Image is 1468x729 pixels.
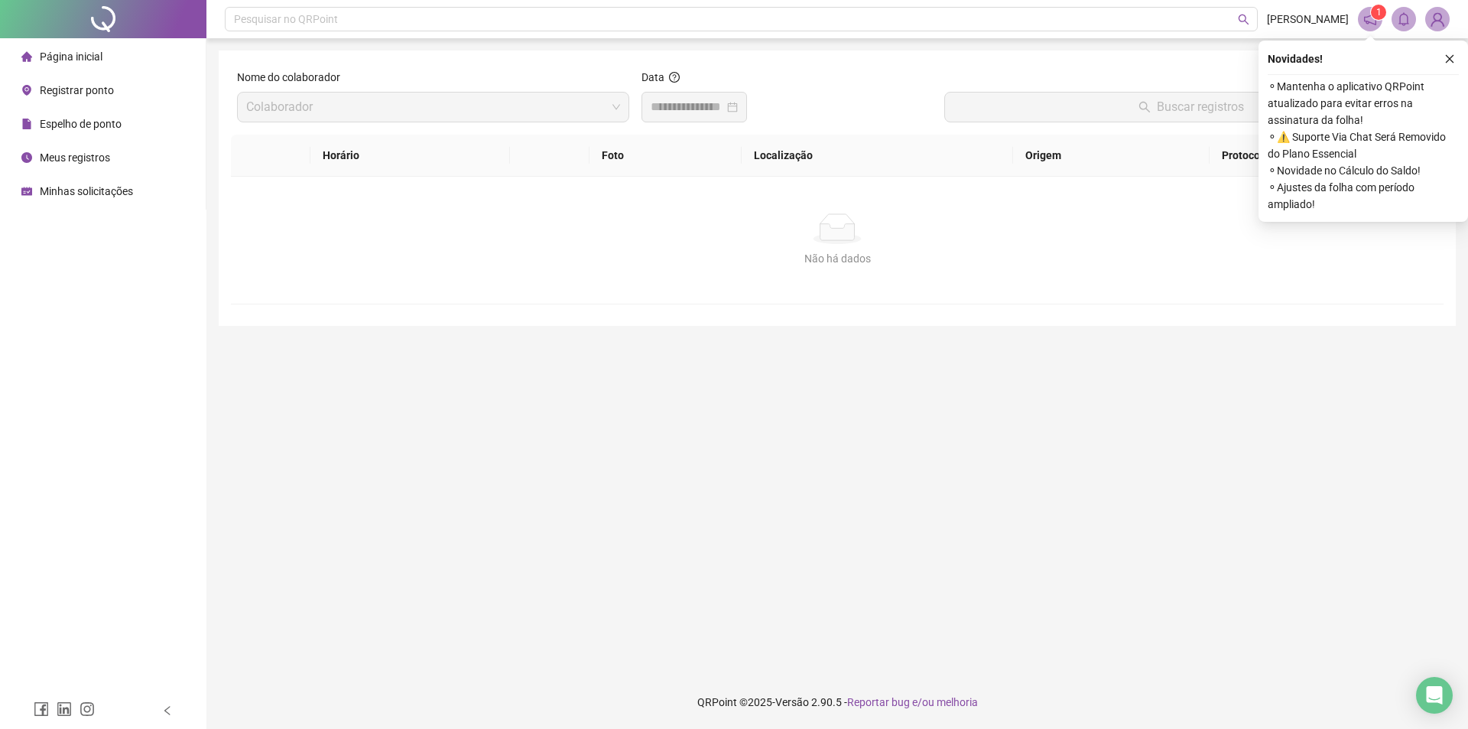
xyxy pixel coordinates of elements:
span: close [1444,54,1455,64]
th: Origem [1013,135,1210,177]
sup: 1 [1371,5,1386,20]
span: left [162,705,173,716]
span: Registrar ponto [40,84,114,96]
span: ⚬ Ajustes da folha com período ampliado! [1268,179,1459,213]
span: linkedin [57,701,72,717]
img: 74656 [1426,8,1449,31]
span: Minhas solicitações [40,185,133,197]
span: facebook [34,701,49,717]
span: Reportar bug e/ou melhoria [847,696,978,708]
span: clock-circle [21,152,32,163]
div: Não há dados [249,250,1425,267]
span: Data [641,71,664,83]
span: Versão [775,696,809,708]
th: Foto [589,135,742,177]
label: Nome do colaborador [237,69,350,86]
span: ⚬ ⚠️ Suporte Via Chat Será Removido do Plano Essencial [1268,129,1459,162]
span: ⚬ Novidade no Cálculo do Saldo! [1268,162,1459,179]
th: Localização [742,135,1013,177]
span: Meus registros [40,151,110,164]
span: 1 [1376,7,1382,18]
footer: QRPoint © 2025 - 2.90.5 - [206,675,1468,729]
span: home [21,51,32,62]
span: ⚬ Mantenha o aplicativo QRPoint atualizado para evitar erros na assinatura da folha! [1268,78,1459,129]
th: Protocolo [1210,135,1444,177]
span: search [1238,14,1249,25]
span: Espelho de ponto [40,118,122,130]
div: Open Intercom Messenger [1416,677,1453,714]
span: environment [21,85,32,96]
span: Novidades ! [1268,50,1323,67]
span: question-circle [669,72,680,83]
span: instagram [80,701,95,717]
span: notification [1363,12,1377,26]
span: schedule [21,186,32,197]
button: Buscar registros [944,92,1437,122]
span: [PERSON_NAME] [1267,11,1349,28]
span: Página inicial [40,50,102,63]
th: Horário [310,135,510,177]
span: file [21,119,32,129]
span: bell [1397,12,1411,26]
